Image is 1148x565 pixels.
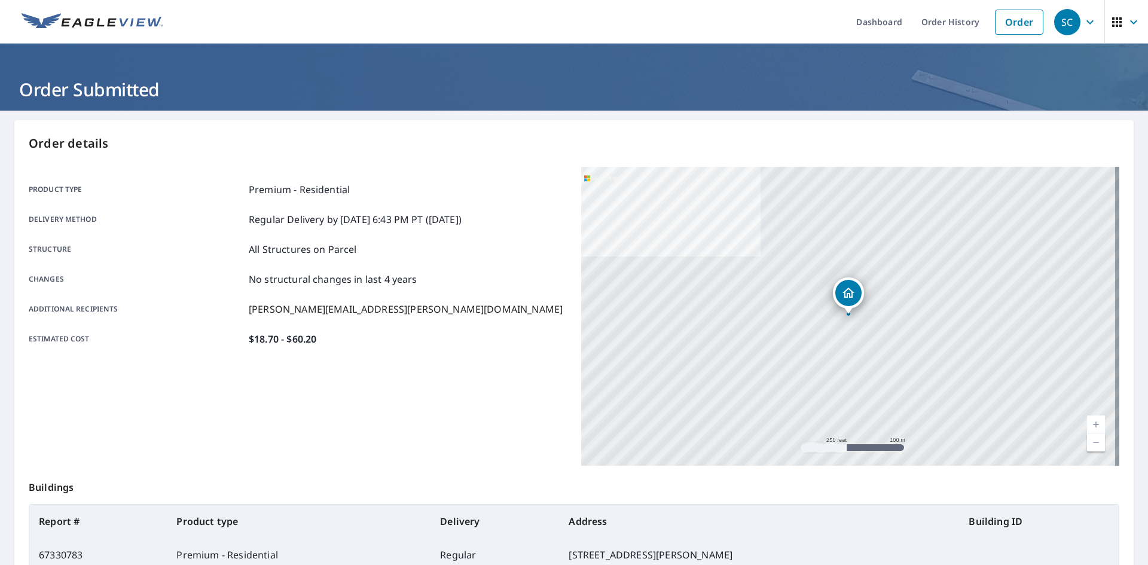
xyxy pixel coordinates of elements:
[29,135,1119,152] p: Order details
[22,13,163,31] img: EV Logo
[29,272,244,286] p: Changes
[29,242,244,256] p: Structure
[29,505,167,538] th: Report #
[249,272,417,286] p: No structural changes in last 4 years
[1087,416,1105,433] a: Current Level 17, Zoom In
[833,277,864,314] div: Dropped pin, building 1, Residential property, 118 Verbena Way Montgomery, TX 77316
[14,77,1134,102] h1: Order Submitted
[249,182,350,197] p: Premium - Residential
[995,10,1043,35] a: Order
[249,302,563,316] p: [PERSON_NAME][EMAIL_ADDRESS][PERSON_NAME][DOMAIN_NAME]
[430,505,559,538] th: Delivery
[29,212,244,227] p: Delivery method
[249,212,462,227] p: Regular Delivery by [DATE] 6:43 PM PT ([DATE])
[29,302,244,316] p: Additional recipients
[29,466,1119,504] p: Buildings
[29,182,244,197] p: Product type
[959,505,1119,538] th: Building ID
[559,505,959,538] th: Address
[1087,433,1105,451] a: Current Level 17, Zoom Out
[1054,9,1080,35] div: SC
[249,332,316,346] p: $18.70 - $60.20
[29,332,244,346] p: Estimated cost
[249,242,357,256] p: All Structures on Parcel
[167,505,430,538] th: Product type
